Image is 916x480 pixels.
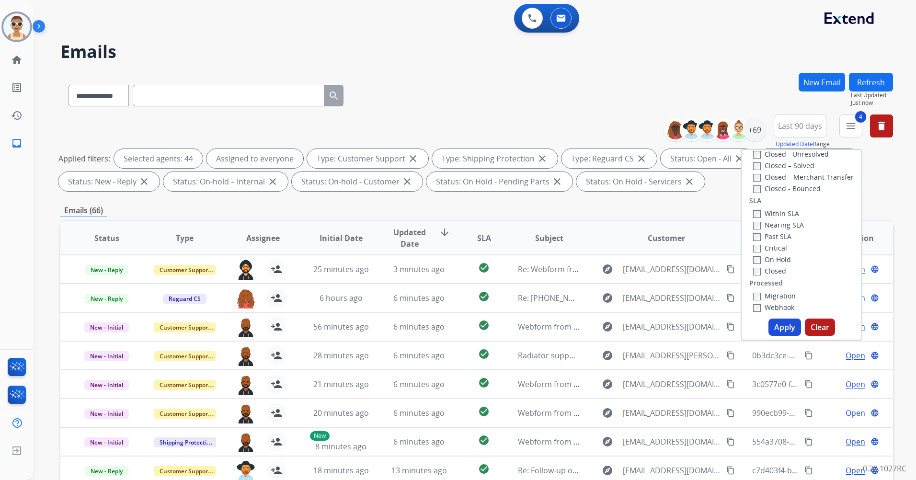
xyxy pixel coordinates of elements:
div: Type: Reguard CS [561,149,657,168]
mat-icon: close [537,153,548,164]
mat-icon: person_add [271,378,282,390]
span: 56 minutes ago [313,321,369,332]
img: agent-avatar [236,260,255,280]
span: 20 minutes ago [313,408,369,418]
mat-icon: menu [845,120,857,132]
span: Webform from [EMAIL_ADDRESS][DOMAIN_NAME] on [DATE] [518,436,735,447]
mat-icon: content_copy [804,351,813,360]
label: Closed – Merchant Transfer [753,172,854,182]
span: 6 hours ago [320,293,363,303]
span: SLA [477,232,491,244]
img: agent-avatar [236,288,255,309]
span: New - Reply [85,294,128,304]
mat-icon: explore [602,407,613,419]
input: Closed – Solved [753,162,761,170]
mat-icon: person_add [271,292,282,304]
label: Within SLA [753,209,799,218]
p: 0.20.1027RC [863,463,906,474]
mat-icon: arrow_downward [439,227,450,238]
span: 6 minutes ago [393,408,445,418]
input: Closed [753,268,761,275]
span: New - Initial [84,409,129,419]
span: Customer [648,232,685,244]
mat-icon: check_circle [478,291,490,302]
span: Subject [535,232,563,244]
mat-icon: check_circle [478,262,490,274]
mat-icon: delete [876,120,887,132]
span: Last 90 days [778,124,822,128]
span: New - Reply [85,466,128,476]
label: Past SLA [753,232,791,241]
mat-icon: content_copy [804,380,813,389]
span: Open [846,465,865,476]
label: On Hold [753,255,791,264]
p: Applied filters: [58,153,110,164]
mat-icon: check_circle [478,348,490,360]
span: [EMAIL_ADDRESS][DOMAIN_NAME] [623,292,721,304]
span: 6 minutes ago [393,293,445,303]
img: agent-avatar [236,346,255,366]
span: New - Initial [84,380,129,390]
span: Webform from [EMAIL_ADDRESS][DOMAIN_NAME] on [DATE] [518,321,735,332]
button: New Email [799,73,845,91]
mat-icon: content_copy [804,437,813,446]
input: Nearing SLA [753,222,761,229]
mat-icon: explore [602,465,613,476]
span: Customer Support [154,322,216,332]
span: New - Initial [84,351,129,361]
div: Status: On Hold - Pending Parts [426,172,572,191]
span: New - Initial [84,322,129,332]
span: c7d403f4-ba72-48a9-9f3d-d13144c6db0e [752,465,898,476]
mat-icon: check_circle [478,463,490,475]
span: Open [846,436,865,447]
img: agent-avatar [236,403,255,423]
p: New [310,431,330,441]
div: Assigned to everyone [206,149,303,168]
mat-icon: language [870,437,879,446]
mat-icon: check_circle [478,377,490,389]
span: Customer Support [154,409,216,419]
mat-icon: close [407,153,419,164]
mat-icon: language [870,294,879,302]
input: Closed - Bounced [753,185,761,193]
span: Range [776,140,830,148]
mat-icon: person_add [271,321,282,332]
span: Initial Date [320,232,363,244]
div: Type: Shipping Protection [432,149,558,168]
mat-icon: person_add [271,407,282,419]
button: Clear [805,319,835,336]
mat-icon: close [138,176,150,187]
span: 6 minutes ago [393,379,445,389]
input: Critical [753,245,761,252]
mat-icon: home [11,54,23,66]
mat-icon: close [733,153,745,164]
span: Open [846,378,865,390]
div: +69 [743,118,766,141]
input: Closed - Unresolved [753,151,761,159]
img: avatar [3,13,30,40]
mat-icon: content_copy [804,409,813,417]
button: 4 [839,114,862,137]
input: Webhook [753,304,761,312]
div: Status: Open - All [661,149,755,168]
div: Status: On-hold – Internal [163,172,288,191]
span: [EMAIL_ADDRESS][DOMAIN_NAME] [623,263,721,275]
label: Webhook [753,303,794,312]
span: Customer Support [154,380,216,390]
div: Type: Customer Support [307,149,428,168]
input: Within SLA [753,210,761,218]
span: 6 minutes ago [393,321,445,332]
mat-icon: close [636,153,647,164]
span: Customer Support [154,466,216,476]
span: 4 [855,111,866,123]
mat-icon: close [267,176,278,187]
span: Customer Support [154,265,216,275]
span: [EMAIL_ADDRESS][DOMAIN_NAME] [623,407,721,419]
div: Selected agents: 44 [114,149,203,168]
span: New - Reply [85,265,128,275]
mat-icon: language [870,322,879,331]
mat-icon: explore [602,350,613,361]
mat-icon: close [684,176,695,187]
span: Open [846,350,865,361]
mat-icon: language [870,409,879,417]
